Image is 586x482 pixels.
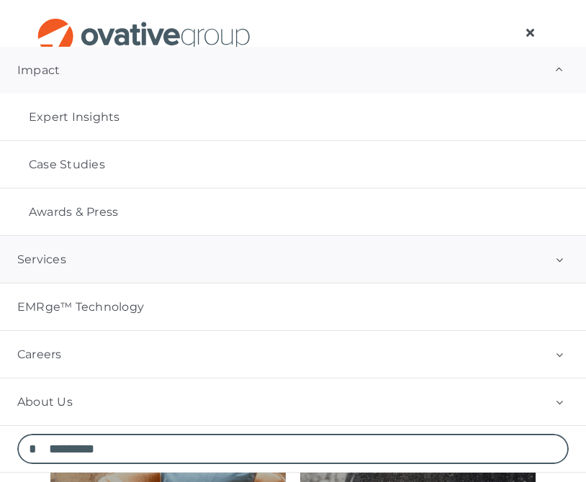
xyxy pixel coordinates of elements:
span: EMRge™ Technology [17,300,144,314]
nav: Menu [510,18,550,47]
button: Open submenu of Careers [533,331,586,378]
a: OG_Full_horizontal_RGB [36,17,252,30]
span: Services [17,253,66,267]
span: Impact [17,63,60,78]
button: Open submenu of Impact [533,47,586,94]
span: Case Studies [29,158,105,172]
span: Careers [17,347,62,362]
span: Awards & Press [29,205,118,219]
span: About Us [17,395,73,409]
input: Search [17,434,48,464]
input: Search... [17,434,569,464]
span: Expert Insights [29,110,120,124]
button: Open submenu of Services [533,236,586,283]
button: Open submenu of About Us [533,378,586,425]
